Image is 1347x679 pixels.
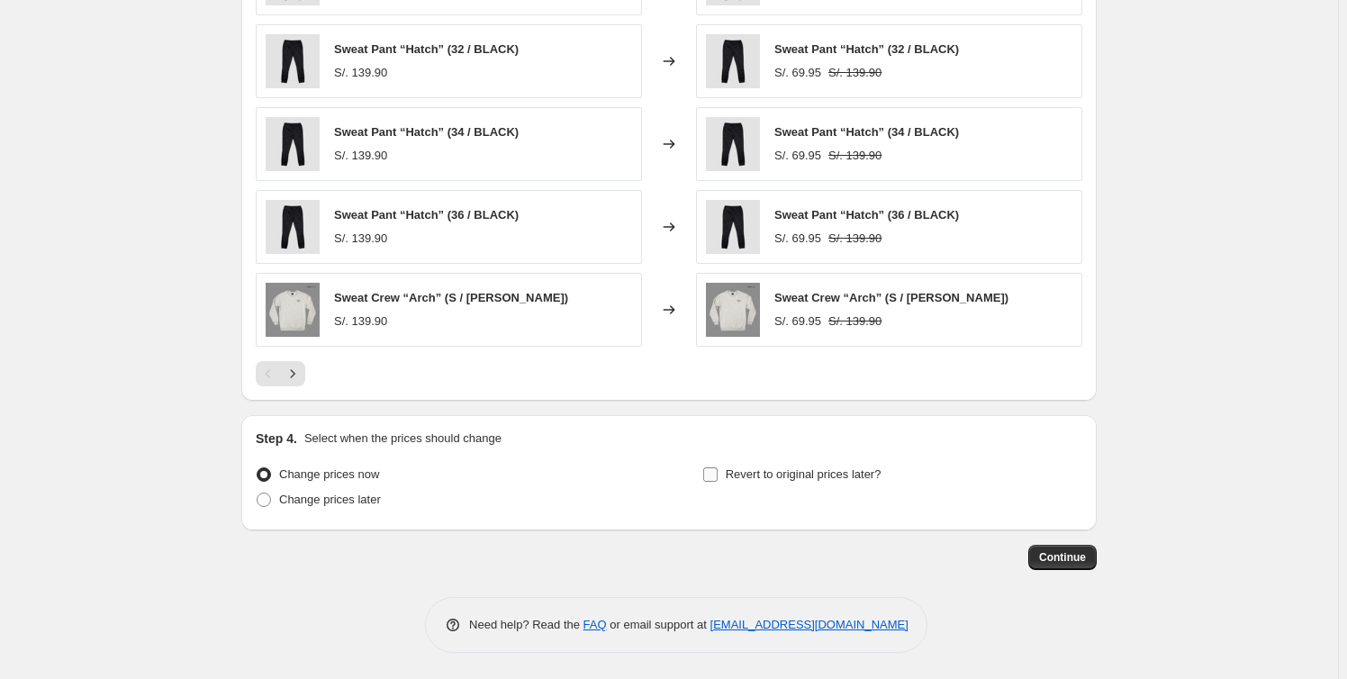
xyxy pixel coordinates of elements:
[828,147,881,165] strike: S/. 139.90
[607,618,710,631] span: or email support at
[256,361,305,386] nav: Pagination
[279,493,381,506] span: Change prices later
[279,467,379,481] span: Change prices now
[266,200,320,254] img: Sweat_Pant_Hatch_1_80x.jpg
[774,230,821,248] div: S/. 69.95
[256,430,297,448] h2: Step 4.
[774,125,959,139] span: Sweat Pant “Hatch” (34 / BLACK)
[1028,545,1097,570] button: Continue
[334,208,519,222] span: Sweat Pant “Hatch” (36 / BLACK)
[710,618,909,631] a: [EMAIL_ADDRESS][DOMAIN_NAME]
[334,291,568,304] span: Sweat Crew “Arch” (S / [PERSON_NAME])
[334,230,387,248] div: S/. 139.90
[706,117,760,171] img: Sweat_Pant_Hatch_1_80x.jpg
[828,230,881,248] strike: S/. 139.90
[469,618,583,631] span: Need help? Read the
[774,312,821,330] div: S/. 69.95
[334,64,387,82] div: S/. 139.90
[266,117,320,171] img: Sweat_Pant_Hatch_1_80x.jpg
[583,618,607,631] a: FAQ
[334,42,519,56] span: Sweat Pant “Hatch” (32 / BLACK)
[706,34,760,88] img: Sweat_Pant_Hatch_1_80x.jpg
[828,64,881,82] strike: S/. 139.90
[304,430,502,448] p: Select when the prices should change
[706,283,760,337] img: 633_306_910_SME_a_80x.jpg
[828,312,881,330] strike: S/. 139.90
[1039,550,1086,565] span: Continue
[334,125,519,139] span: Sweat Pant “Hatch” (34 / BLACK)
[706,200,760,254] img: Sweat_Pant_Hatch_1_80x.jpg
[266,283,320,337] img: 633_306_910_SME_a_80x.jpg
[774,208,959,222] span: Sweat Pant “Hatch” (36 / BLACK)
[774,291,1008,304] span: Sweat Crew “Arch” (S / [PERSON_NAME])
[266,34,320,88] img: Sweat_Pant_Hatch_1_80x.jpg
[774,64,821,82] div: S/. 69.95
[334,312,387,330] div: S/. 139.90
[280,361,305,386] button: Next
[774,147,821,165] div: S/. 69.95
[334,147,387,165] div: S/. 139.90
[774,42,959,56] span: Sweat Pant “Hatch” (32 / BLACK)
[726,467,881,481] span: Revert to original prices later?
